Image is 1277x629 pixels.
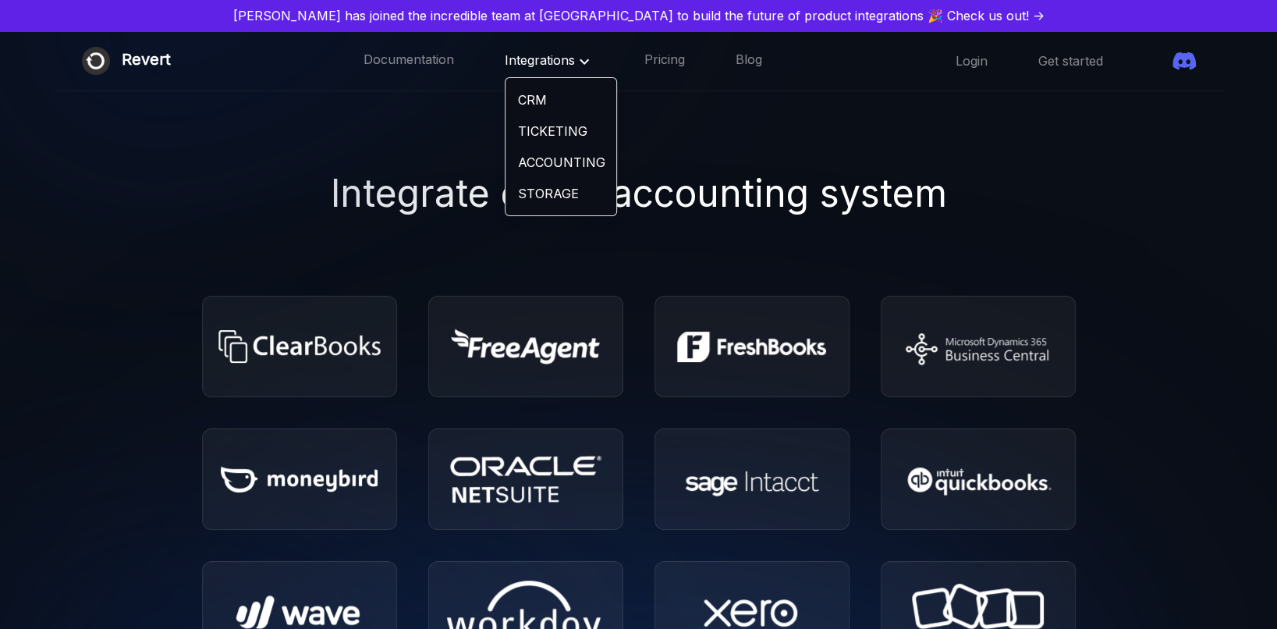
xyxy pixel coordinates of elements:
img: Quickbooks Icon [901,459,1055,500]
a: CRM [505,84,616,115]
img: Microsoft Business Central [891,325,1066,368]
a: [PERSON_NAME] has joined the incredible team at [GEOGRAPHIC_DATA] to build the future of product ... [6,6,1271,25]
a: ACCOUNTING [505,147,616,178]
img: Clearbooks Icon [215,330,385,363]
img: SageIntacct Icon [678,457,826,502]
a: Pricing [644,51,685,71]
img: Freshbooks Icon [677,332,826,362]
a: Documentation [364,51,454,71]
a: Login [956,52,988,69]
div: Revert [122,47,171,75]
span: Integrations [505,52,594,68]
a: STORAGE [505,178,616,209]
img: Moneybird Icon [221,467,378,492]
img: FreeAgent Icon [451,329,600,364]
img: OracleNetsuite Icon [450,456,601,503]
a: Blog [736,51,762,71]
a: TICKETING [505,115,616,147]
a: Get started [1038,52,1103,69]
img: Revert logo [82,47,110,75]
